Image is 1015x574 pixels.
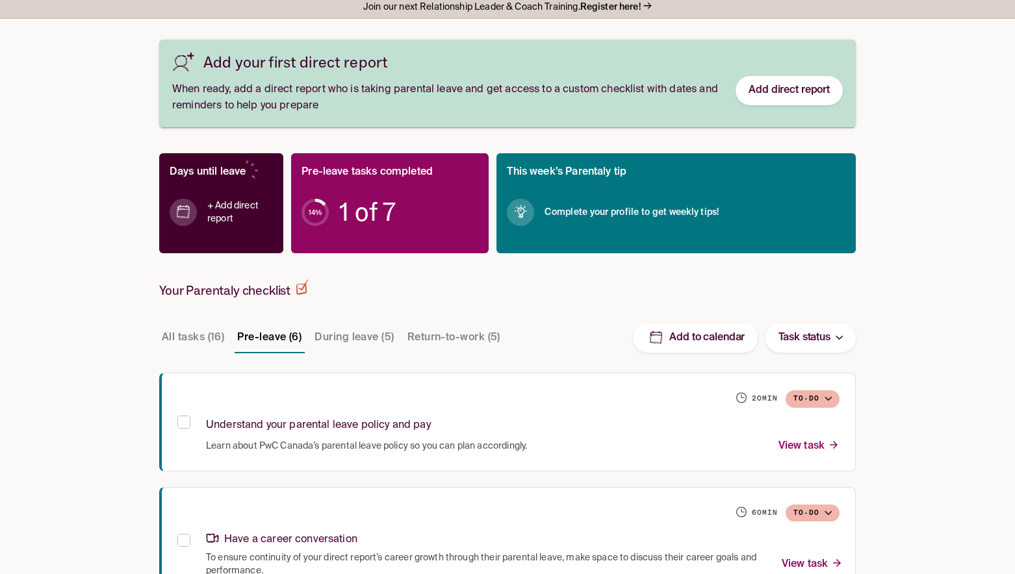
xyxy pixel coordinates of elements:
button: Task status [765,323,856,353]
span: 1 of 7 [339,206,396,219]
button: Return-to-work (5) [405,322,503,353]
span: Learn about PwC Canada’s parental leave policy so you can plan accordingly. [206,440,527,453]
p: Have a career conversation [206,531,357,549]
p: Task status [778,329,830,347]
button: To-do [786,505,840,522]
h6: 20 min [752,393,778,404]
button: Add to calendar [633,323,758,353]
p: Understand your parental leave policy and pay [206,417,431,434]
button: During leave (5) [312,322,396,353]
a: Add direct report [749,84,830,97]
button: Pre-leave (6) [235,322,304,353]
p: This week’s Parentaly tip [507,164,626,181]
strong: Register here! [580,3,641,12]
div: Task stage tabs [159,322,506,353]
button: Add direct report [736,76,843,105]
button: All tasks (16) [159,322,227,353]
a: + Add direct report [207,199,273,225]
p: Add to calendar [669,331,745,345]
p: Days until leave [170,164,246,181]
span: Complete your profile to get weekly tips! [545,205,719,220]
p: Pre-leave tasks completed [302,164,433,181]
span: When ready, add a direct report who is taking parental leave and get access to a custom checklist... [172,82,725,114]
h3: Add your first direct report [203,55,388,69]
h2: Your Parentaly checklist [159,279,309,299]
button: To-do [786,390,840,408]
p: View task [782,556,843,573]
h6: 60 min [752,508,778,518]
p: View task [778,438,840,455]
